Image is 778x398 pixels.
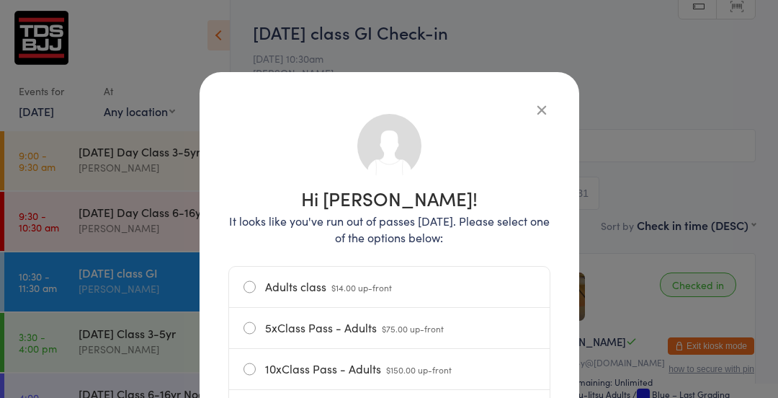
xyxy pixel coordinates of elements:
span: $75.00 up-front [382,322,444,335]
span: $14.00 up-front [331,281,392,293]
p: It looks like you've run out of passes [DATE]. Please select one of the options below: [228,213,550,246]
label: Adults class [243,267,535,307]
label: 5xClass Pass - Adults [243,308,535,348]
h1: Hi [PERSON_NAME]! [228,189,550,208]
span: $150.00 up-front [386,363,452,376]
label: 10xClass Pass - Adults [243,349,535,389]
img: no_photo.png [356,112,423,180]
